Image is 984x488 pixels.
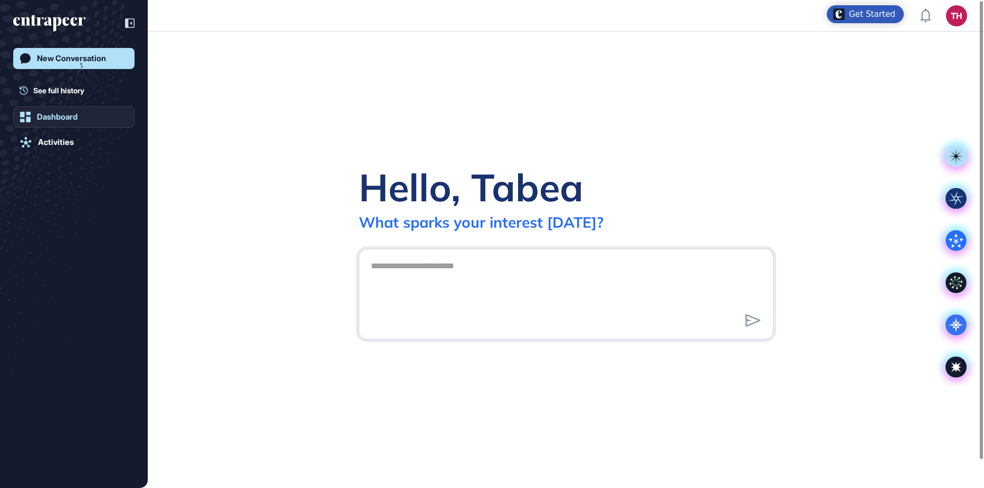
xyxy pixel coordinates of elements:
[359,163,584,211] div: Hello, Tabea
[13,48,135,69] a: New Conversation
[13,132,135,153] a: Activities
[849,9,895,19] div: Get Started
[359,213,604,231] div: What sparks your interest [DATE]?
[827,5,904,23] div: Open Get Started checklist
[37,54,106,63] div: New Conversation
[946,5,967,26] button: TH
[13,106,135,128] a: Dashboard
[13,15,85,32] div: entrapeer-logo
[37,112,78,122] div: Dashboard
[33,85,84,96] span: See full history
[20,85,135,96] a: See full history
[833,8,845,20] img: launcher-image-alternative-text
[38,138,74,147] div: Activities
